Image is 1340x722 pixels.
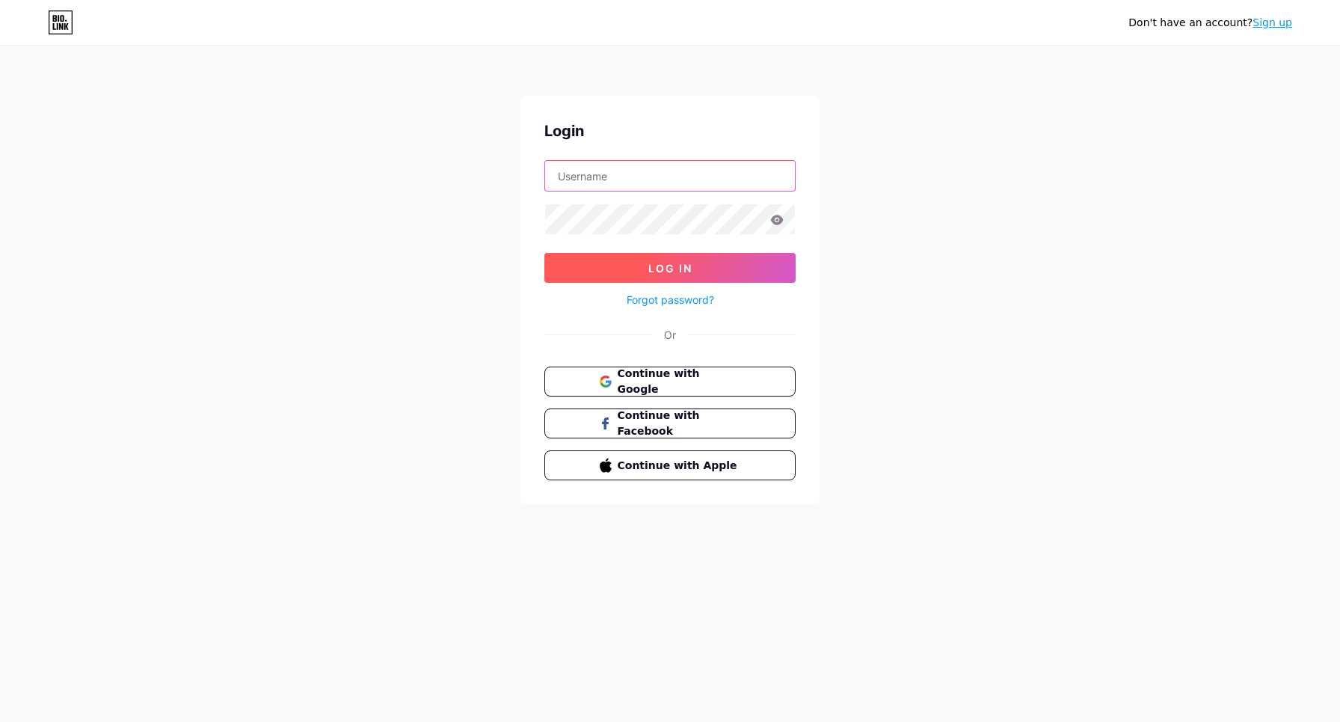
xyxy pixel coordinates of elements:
[544,120,796,142] div: Login
[627,292,714,308] a: Forgot password?
[544,367,796,397] button: Continue with Google
[618,458,741,474] span: Continue with Apple
[664,327,676,343] div: Or
[1128,15,1292,31] div: Don't have an account?
[618,366,741,397] span: Continue with Google
[618,408,741,439] span: Continue with Facebook
[1253,16,1292,28] a: Sign up
[544,450,796,480] button: Continue with Apple
[545,161,795,191] input: Username
[544,253,796,283] button: Log In
[544,409,796,438] button: Continue with Facebook
[648,262,692,275] span: Log In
